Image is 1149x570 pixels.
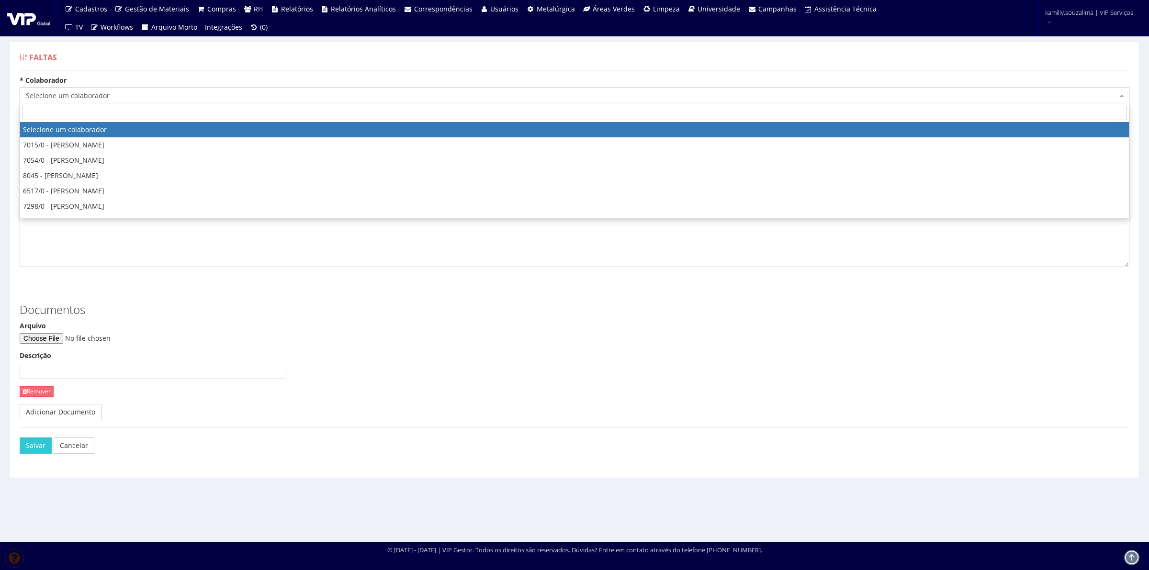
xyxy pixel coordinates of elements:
[331,4,396,13] span: Relatórios Analíticos
[101,22,133,32] span: Workflows
[281,4,313,13] span: Relatórios
[61,18,87,36] a: TV
[246,18,272,36] a: (0)
[20,386,54,396] a: Remover
[26,91,1117,101] span: Selecione um colaborador
[20,437,52,454] button: Salvar
[205,22,242,32] span: Integrações
[54,437,94,454] a: Cancelar
[1045,8,1133,17] span: kamilly.souzalima | VIP Serviços
[387,546,762,555] div: © [DATE] - [DATE] | VIP Gestor. Todos os direitos são reservados. Dúvidas? Entre em contato atrav...
[20,76,67,85] label: * Colaborador
[75,22,83,32] span: TV
[29,52,57,63] span: Faltas
[20,321,46,331] label: Arquivo
[593,4,635,13] span: Áreas Verdes
[20,303,1129,316] h3: Documentos
[125,4,189,13] span: Gestão de Materiais
[75,4,107,13] span: Cadastros
[20,88,1129,104] span: Selecione um colaborador
[537,4,575,13] span: Metalúrgica
[414,4,473,13] span: Correspondências
[20,168,1129,183] li: 8045 - [PERSON_NAME]
[20,153,1129,168] li: 7054/0 - [PERSON_NAME]
[20,137,1129,153] li: 7015/0 - [PERSON_NAME]
[260,22,268,32] span: (0)
[698,4,740,13] span: Universidade
[490,4,518,13] span: Usuários
[20,199,1129,214] li: 7298/0 - [PERSON_NAME]
[20,183,1129,199] li: 6517/0 - [PERSON_NAME]
[20,122,1129,137] li: Selecione um colaborador
[20,404,101,420] a: Adicionar Documento
[7,11,50,25] img: logo
[254,4,263,13] span: RH
[87,18,137,36] a: Workflows
[20,214,1129,229] li: 7347/0 - [PERSON_NAME]
[20,351,51,360] label: Descrição
[151,22,197,32] span: Arquivo Morto
[653,4,680,13] span: Limpeza
[201,18,246,36] a: Integrações
[207,4,236,13] span: Compras
[758,4,797,13] span: Campanhas
[137,18,201,36] a: Arquivo Morto
[814,4,877,13] span: Assistência Técnica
